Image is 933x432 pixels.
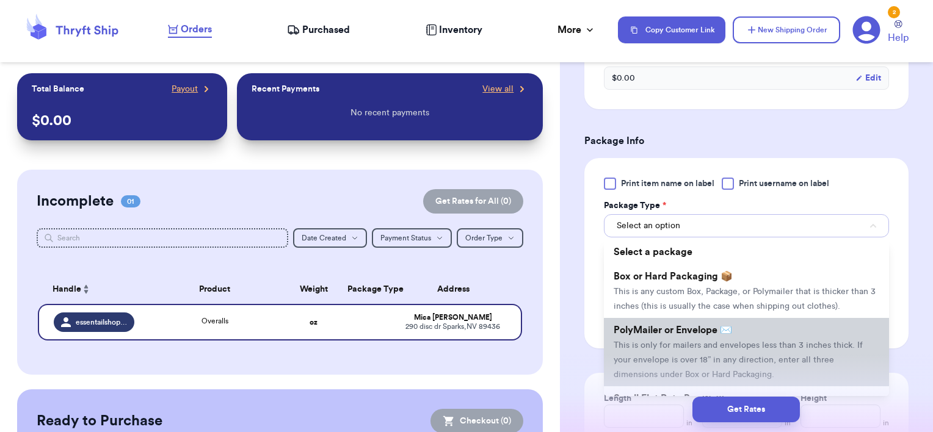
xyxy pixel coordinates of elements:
[168,22,212,38] a: Orders
[557,23,596,37] div: More
[482,83,514,95] span: View all
[252,83,319,95] p: Recent Payments
[32,111,213,131] p: $ 0.00
[692,397,800,422] button: Get Rates
[302,234,346,242] span: Date Created
[614,341,863,379] span: This is only for mailers and envelopes less than 3 inches thick. If your envelope is over 18” in ...
[288,275,339,304] th: Weight
[618,16,725,43] button: Copy Customer Link
[380,234,431,242] span: Payment Status
[32,83,84,95] p: Total Balance
[392,275,522,304] th: Address
[482,83,528,95] a: View all
[37,192,114,211] h2: Incomplete
[142,275,288,304] th: Product
[888,20,909,45] a: Help
[855,72,881,84] button: Edit
[426,23,482,37] a: Inventory
[172,83,212,95] a: Payout
[37,411,162,431] h2: Ready to Purchase
[37,228,289,248] input: Search
[439,23,482,37] span: Inventory
[81,282,91,297] button: Sort ascending
[612,72,635,84] span: $ 0.00
[888,31,909,45] span: Help
[399,313,506,322] div: Mica [PERSON_NAME]
[457,228,523,248] button: Order Type
[614,287,876,311] span: This is any custom Box, Package, or Polymailer that is thicker than 3 inches (this is usually the...
[733,16,840,43] button: New Shipping Order
[302,23,350,37] span: Purchased
[614,325,732,335] span: PolyMailer or Envelope ✉️
[621,178,714,190] span: Print item name on label
[617,220,680,232] span: Select an option
[888,6,900,18] div: 2
[350,107,429,119] p: No recent payments
[614,247,692,257] span: Select a package
[287,23,350,37] a: Purchased
[293,228,367,248] button: Date Created
[310,319,318,326] strong: oz
[53,283,81,296] span: Handle
[614,272,733,281] span: Box or Hard Packaging 📦
[76,317,128,327] span: essentailshop_ph
[584,134,909,148] h3: Package Info
[739,178,829,190] span: Print username on label
[172,83,198,95] span: Payout
[604,200,666,212] label: Package Type
[465,234,503,242] span: Order Type
[852,16,880,44] a: 2
[604,214,889,237] button: Select an option
[399,322,506,331] div: 290 disc dr Sparks , NV 89436
[340,275,392,304] th: Package Type
[423,189,523,214] button: Get Rates for All (0)
[181,22,212,37] span: Orders
[372,228,452,248] button: Payment Status
[201,317,228,325] span: Overalls
[121,195,140,207] span: 01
